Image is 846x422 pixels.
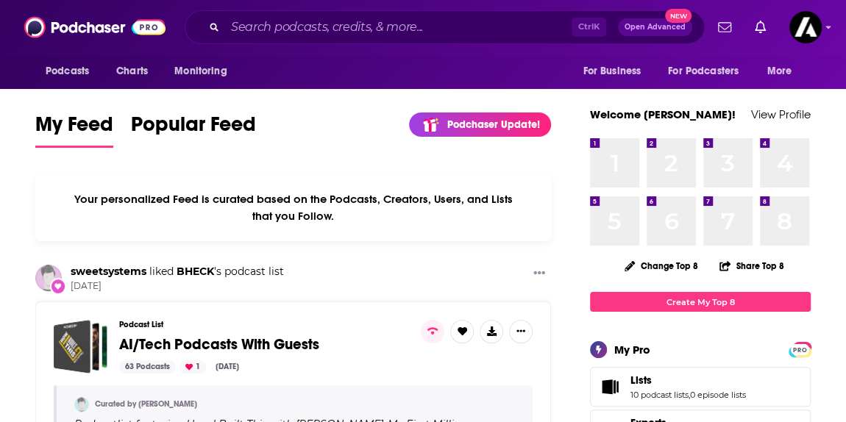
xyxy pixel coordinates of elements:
h3: 's podcast list [71,265,284,279]
div: My Pro [614,343,650,357]
span: , [689,390,690,400]
a: View Profile [751,107,811,121]
span: Popular Feed [131,112,256,146]
div: Search podcasts, credits, & more... [185,10,705,44]
span: Open Advanced [625,24,686,31]
span: Ctrl K [572,18,606,37]
a: Popular Feed [131,112,256,148]
h3: Podcast List [119,320,409,329]
span: liked [149,265,174,278]
img: Podchaser - Follow, Share and Rate Podcasts [24,13,166,41]
span: AI/Tech Podcasts With Guests [119,335,319,354]
p: Podchaser Update! [447,118,539,131]
span: More [767,61,792,82]
a: Curated by [PERSON_NAME] [95,399,197,409]
a: AI/Tech Podcasts With Guests [54,320,107,373]
span: Monitoring [174,61,227,82]
a: Show notifications dropdown [712,15,737,40]
div: 63 Podcasts [119,360,176,373]
span: Logged in as AxicomUK [789,11,822,43]
input: Search podcasts, credits, & more... [225,15,572,39]
img: User Profile [789,11,822,43]
a: My Feed [35,112,113,148]
a: BHECK [177,265,214,278]
span: My Feed [35,112,113,146]
button: Show More Button [509,320,533,343]
div: [DATE] [210,360,245,373]
button: Share Top 8 [719,251,785,280]
a: Lists [595,376,625,397]
button: open menu [164,57,246,85]
a: sweetsystems [71,265,146,278]
span: Lists [590,367,811,407]
button: open menu [572,57,659,85]
button: Change Top 8 [616,257,707,275]
a: 0 episode lists [690,390,746,400]
div: Your personalized Feed is curated based on the Podcasts, Creators, Users, and Lists that you Follow. [35,174,551,241]
div: New Like [50,278,66,294]
span: For Podcasters [668,61,739,82]
a: Lists [630,373,746,387]
a: Show notifications dropdown [749,15,772,40]
button: open menu [658,57,760,85]
button: Show More Button [527,265,551,283]
a: 10 podcast lists [630,390,689,400]
a: Welcome [PERSON_NAME]! [590,107,736,121]
span: For Business [583,61,641,82]
a: PRO [791,343,808,354]
a: AI/Tech Podcasts With Guests [119,337,319,353]
div: 1 [179,360,206,373]
button: Show profile menu [789,11,822,43]
button: open menu [35,57,108,85]
a: Create My Top 8 [590,292,811,312]
img: sweetsystems [35,265,62,291]
button: Open AdvancedNew [618,18,692,36]
span: Lists [630,373,652,387]
img: BHECK [74,397,89,412]
a: Charts [107,57,157,85]
button: open menu [757,57,811,85]
span: [DATE] [71,280,284,293]
span: New [665,9,692,23]
span: Podcasts [46,61,89,82]
span: Charts [116,61,148,82]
